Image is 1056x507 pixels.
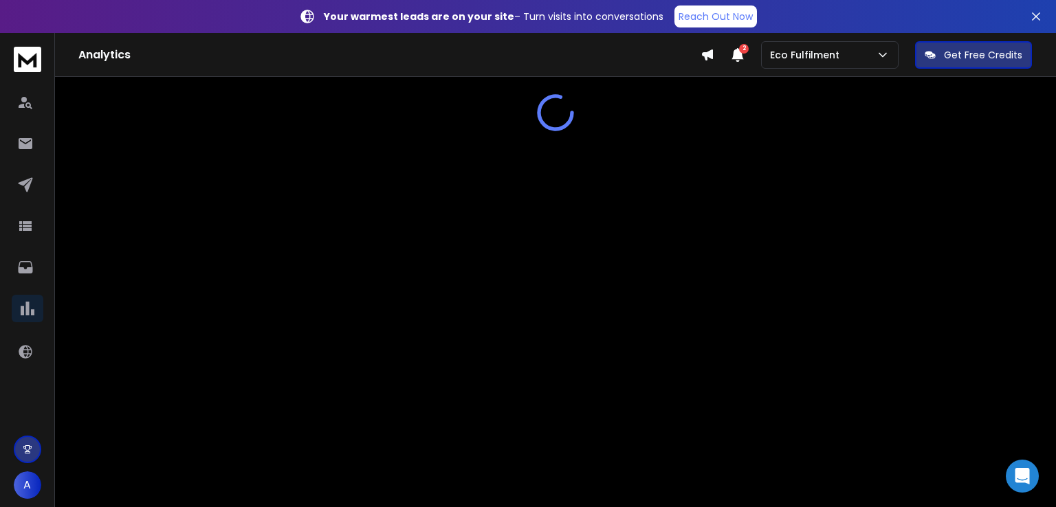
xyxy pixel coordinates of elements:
p: Get Free Credits [944,48,1022,62]
h1: Analytics [78,47,701,63]
p: Reach Out Now [679,10,753,23]
a: Reach Out Now [674,5,757,27]
button: A [14,471,41,499]
span: 2 [739,44,749,54]
p: – Turn visits into conversations [324,10,663,23]
button: Get Free Credits [915,41,1032,69]
div: Open Intercom Messenger [1006,460,1039,493]
img: logo [14,47,41,72]
strong: Your warmest leads are on your site [324,10,514,23]
p: Eco Fulfilment [770,48,845,62]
